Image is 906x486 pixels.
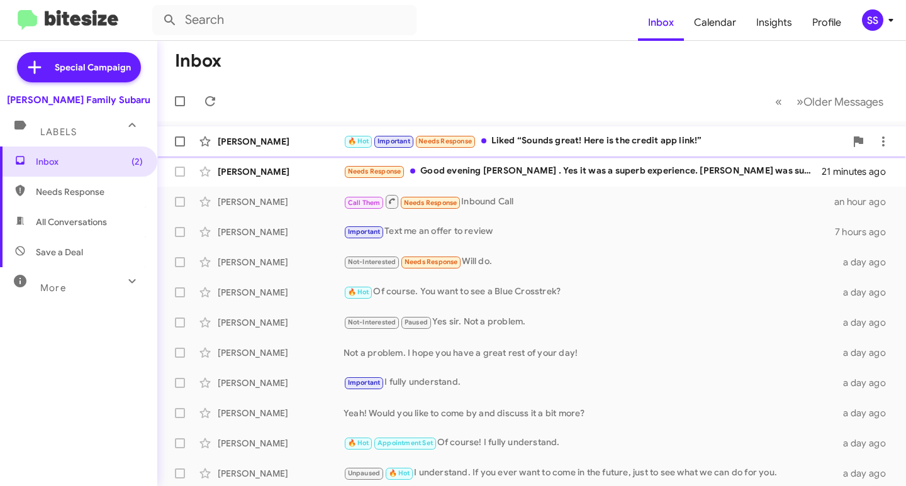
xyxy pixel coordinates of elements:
span: 🔥 Hot [389,469,410,477]
div: Inbound Call [344,194,834,209]
div: a day ago [841,467,896,480]
span: » [797,94,803,109]
span: Needs Response [405,258,458,266]
span: Not-Interested [348,258,396,266]
span: 🔥 Hot [348,439,369,447]
div: [PERSON_NAME] [218,165,344,178]
span: Important [377,137,410,145]
a: Calendar [684,4,746,41]
div: Will do. [344,255,841,269]
div: Of course. You want to see a Blue Crosstrek? [344,285,841,299]
span: Unpaused [348,469,381,477]
span: Call Them [348,199,381,207]
span: Appointment Set [377,439,433,447]
div: [PERSON_NAME] [218,467,344,480]
span: Needs Response [418,137,472,145]
div: [PERSON_NAME] [218,226,344,238]
button: Next [789,89,891,114]
span: Not-Interested [348,318,396,326]
div: Not a problem. I hope you have a great rest of your day! [344,346,841,359]
span: Important [348,228,381,236]
a: Inbox [638,4,684,41]
div: I understand. If you ever want to come in the future, just to see what we can do for you. [344,466,841,480]
span: Needs Response [36,185,143,198]
div: [PERSON_NAME] Family Subaru [7,94,150,106]
div: [PERSON_NAME] [218,135,344,148]
div: [PERSON_NAME] [218,256,344,268]
a: Insights [746,4,802,41]
span: All Conversations [36,216,107,228]
span: Needs Response [348,167,401,175]
div: [PERSON_NAME] [218,437,344,450]
div: a day ago [841,407,896,419]
span: Paused [405,318,428,326]
div: a day ago [841,377,896,389]
div: [PERSON_NAME] [218,407,344,419]
span: Save a Deal [36,246,83,258]
div: [PERSON_NAME] [218,346,344,359]
nav: Page navigation example [768,89,891,114]
a: Profile [802,4,851,41]
span: Inbox [36,155,143,168]
div: a day ago [841,437,896,450]
span: More [40,282,66,294]
div: [PERSON_NAME] [218,286,344,299]
button: SS [851,9,892,31]
div: [PERSON_NAME] [218,196,344,208]
div: [PERSON_NAME] [218,377,344,389]
div: a day ago [841,316,896,329]
div: a day ago [841,346,896,359]
span: (2) [131,155,143,168]
div: I fully understand. [344,375,841,390]
span: Important [348,378,381,387]
span: Older Messages [803,95,883,109]
div: Yeah! Would you like to come by and discuss it a bit more? [344,407,841,419]
div: Of course! I fully understand. [344,436,841,450]
span: 🔥 Hot [348,288,369,296]
span: Special Campaign [55,61,131,74]
div: SS [862,9,883,31]
span: Needs Response [404,199,457,207]
div: 7 hours ago [835,226,896,238]
div: a day ago [841,286,896,299]
a: Special Campaign [17,52,141,82]
input: Search [152,5,417,35]
div: 21 minutes ago [822,165,896,178]
div: Text me an offer to review [344,224,835,239]
div: an hour ago [834,196,896,208]
div: Good evening [PERSON_NAME] . Yes it was a superb experience. [PERSON_NAME] was super knowledgeabl... [344,164,822,179]
h1: Inbox [175,51,221,71]
div: Yes sir. Not a problem. [344,315,841,329]
div: [PERSON_NAME] [218,316,344,329]
span: « [775,94,782,109]
div: Liked “Sounds great! Here is the credit app link!” [344,134,846,148]
button: Previous [768,89,790,114]
span: Labels [40,126,77,138]
span: 🔥 Hot [348,137,369,145]
div: a day ago [841,256,896,268]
